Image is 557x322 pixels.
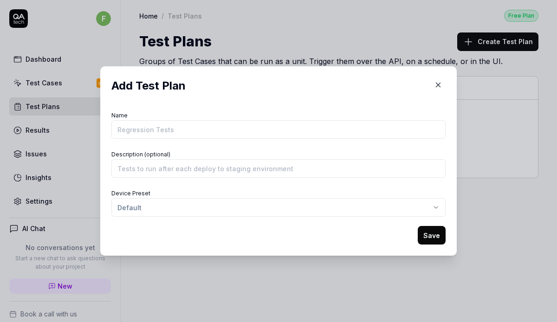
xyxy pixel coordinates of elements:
label: Device Preset [111,190,150,197]
label: Description (optional) [111,151,170,158]
h2: Add Test Plan [111,77,446,94]
button: Close Modal [431,77,446,92]
label: Name [111,112,128,119]
button: Save [418,226,446,245]
div: Default [117,203,142,213]
input: Regression Tests [111,120,446,139]
input: Tests to run after each deploy to staging environment [111,159,446,178]
button: Default [111,198,446,217]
